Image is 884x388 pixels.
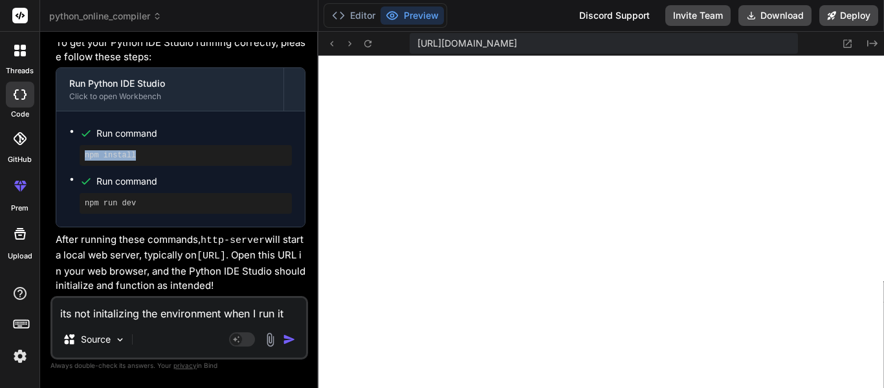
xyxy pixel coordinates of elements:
[819,5,878,26] button: Deploy
[201,235,265,246] code: http-server
[56,36,305,65] p: To get your Python IDE Studio running correctly, please follow these steps:
[381,6,444,25] button: Preview
[8,154,32,165] label: GitHub
[56,68,283,111] button: Run Python IDE StudioClick to open Workbench
[11,109,29,120] label: code
[263,332,278,347] img: attachment
[56,233,305,293] p: After running these commands, will start a local web server, typically on . Open this URL in your...
[173,361,197,369] span: privacy
[417,37,517,50] span: [URL][DOMAIN_NAME]
[81,333,111,346] p: Source
[69,77,271,90] div: Run Python IDE Studio
[327,6,381,25] button: Editor
[85,198,287,209] pre: npm run dev
[283,333,296,346] img: icon
[11,203,28,214] label: prem
[115,334,126,345] img: Pick Models
[50,359,308,372] p: Always double-check its answers. Your in Bind
[6,65,34,76] label: threads
[738,5,812,26] button: Download
[197,251,226,262] code: [URL]
[571,5,657,26] div: Discord Support
[69,91,271,102] div: Click to open Workbench
[96,175,292,188] span: Run command
[665,5,731,26] button: Invite Team
[96,127,292,140] span: Run command
[9,345,31,367] img: settings
[85,150,287,161] pre: npm install
[49,10,162,23] span: python_online_compiler
[8,251,32,262] label: Upload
